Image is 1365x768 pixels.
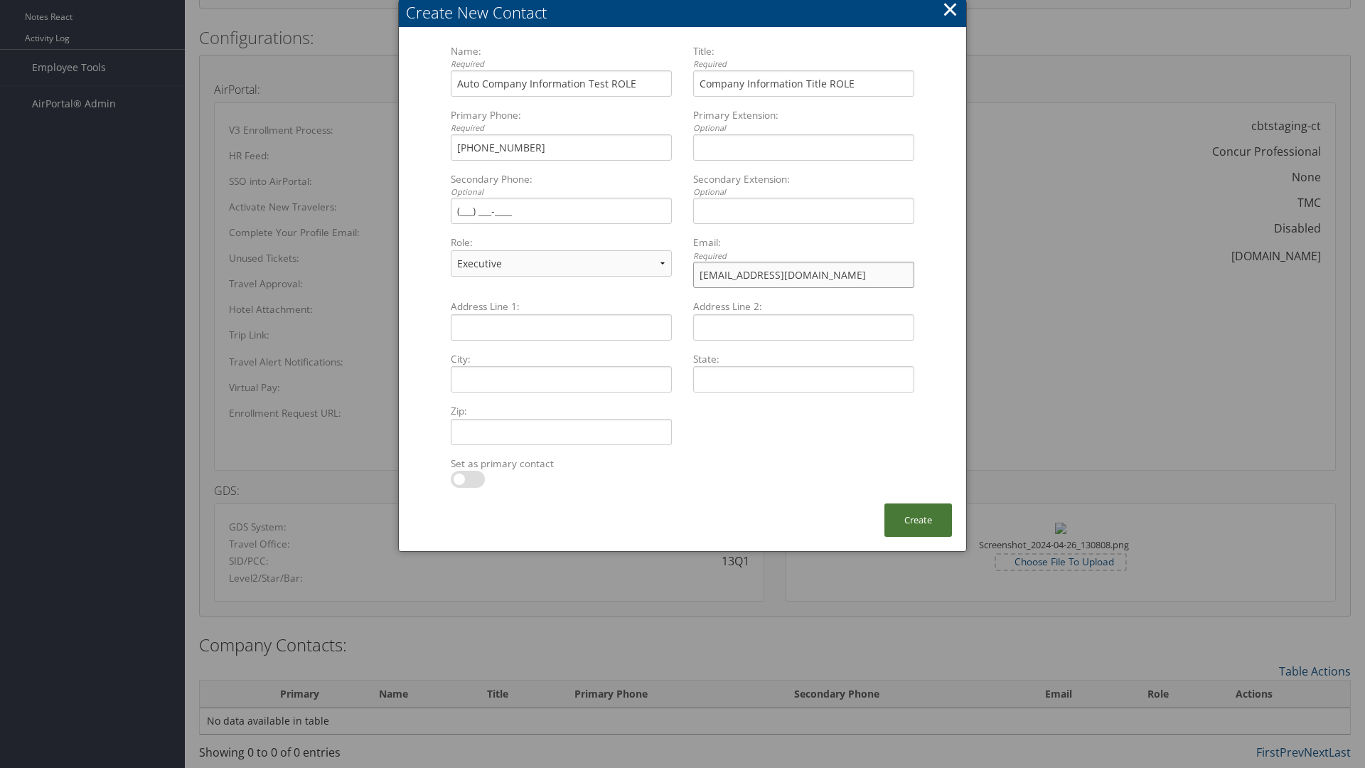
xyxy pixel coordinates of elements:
label: Secondary Extension: [687,172,920,198]
input: Title:Required [693,70,914,97]
input: Name:Required [451,70,672,97]
label: Primary Phone: [445,108,678,134]
label: Name: [445,44,678,70]
button: Create [884,503,952,537]
div: Required [693,250,914,262]
label: Set as primary contact [445,457,678,471]
label: Email: [687,235,920,262]
label: Zip: [445,404,678,418]
input: State: [693,366,914,393]
input: City: [451,366,672,393]
input: Primary Extension:Optional [693,134,914,161]
input: Secondary Phone:Optional [451,198,672,224]
label: Address Line 1: [445,299,678,314]
div: Optional [451,186,672,198]
label: City: [445,352,678,366]
input: Primary Phone:Required [451,134,672,161]
input: Address Line 2: [693,314,914,341]
label: Role: [445,235,678,250]
label: Title: [687,44,920,70]
div: Required [451,58,672,70]
select: Role: [451,250,672,277]
div: Optional [693,122,914,134]
div: Required [451,122,672,134]
input: Zip: [451,419,672,445]
label: Primary Extension: [687,108,920,134]
div: Required [693,58,914,70]
label: Address Line 2: [687,299,920,314]
label: Secondary Phone: [445,172,678,198]
label: State: [687,352,920,366]
input: Secondary Extension:Optional [693,198,914,224]
input: Address Line 1: [451,314,672,341]
div: Create New Contact [406,1,966,23]
input: Email:Required [693,262,914,288]
div: Optional [693,186,914,198]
